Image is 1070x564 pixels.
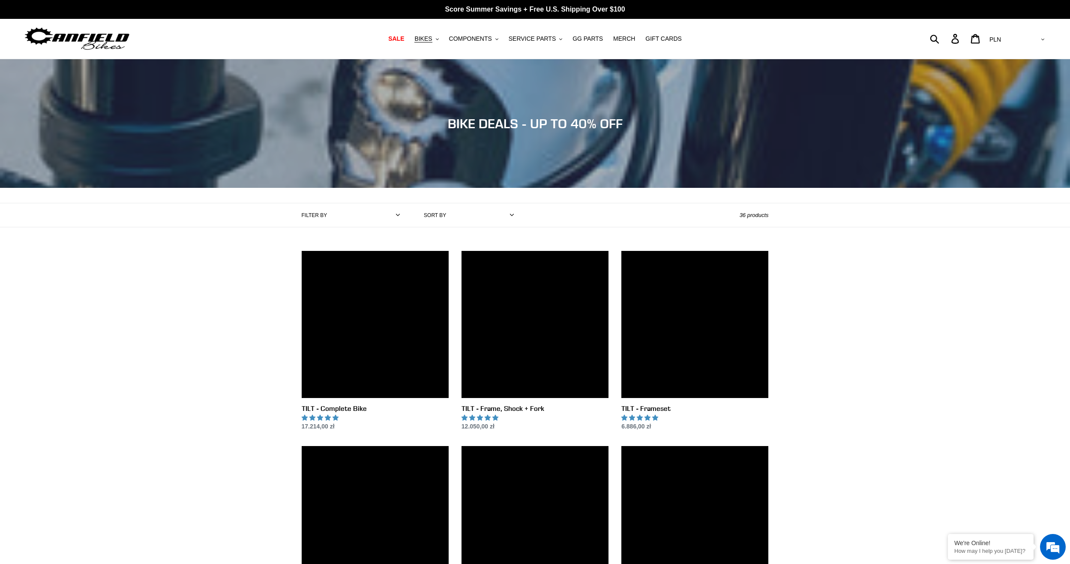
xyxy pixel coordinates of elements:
[609,33,639,45] a: MERCH
[935,29,956,48] input: Search
[954,540,1027,546] div: We're Online!
[24,25,131,52] img: Canfield Bikes
[449,35,492,42] span: COMPONENTS
[645,35,682,42] span: GIFT CARDS
[302,211,327,219] label: Filter by
[448,116,623,131] span: BIKE DEALS - UP TO 40% OFF
[388,35,404,42] span: SALE
[641,33,686,45] a: GIFT CARDS
[424,211,446,219] label: Sort by
[504,33,566,45] button: SERVICE PARTS
[954,548,1027,554] p: How may I help you today?
[509,35,556,42] span: SERVICE PARTS
[572,35,603,42] span: GG PARTS
[568,33,607,45] a: GG PARTS
[410,33,443,45] button: BIKES
[414,35,432,42] span: BIKES
[613,35,635,42] span: MERCH
[445,33,503,45] button: COMPONENTS
[740,212,769,218] span: 36 products
[384,33,408,45] a: SALE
